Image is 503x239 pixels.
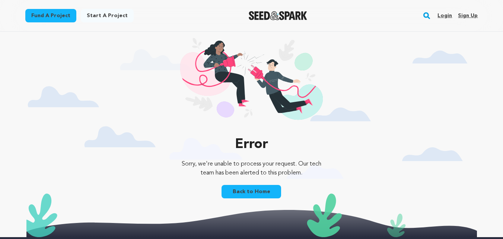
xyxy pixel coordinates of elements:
[458,10,478,22] a: Sign up
[25,9,76,22] a: Fund a project
[81,9,134,22] a: Start a project
[180,38,323,130] img: 404 illustration
[176,160,327,177] p: Sorry, we're unable to process your request. Our tech team has been alerted to this problem.
[176,137,327,152] p: Error
[222,185,281,198] a: Back to Home
[437,10,452,22] a: Login
[249,11,307,20] a: Seed&Spark Homepage
[249,11,307,20] img: Seed&Spark Logo Dark Mode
